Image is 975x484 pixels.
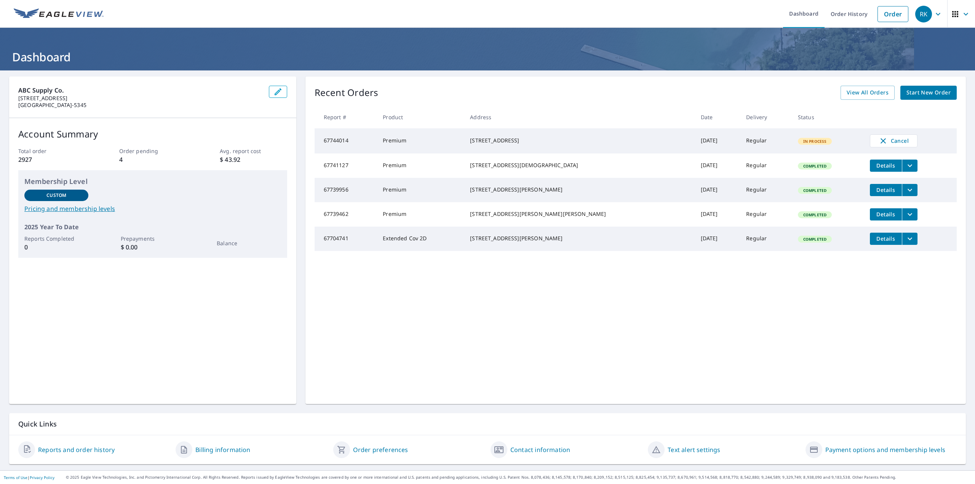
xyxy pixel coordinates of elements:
[870,208,902,220] button: detailsBtn-67739462
[841,86,895,100] a: View All Orders
[121,235,185,243] p: Prepayments
[119,155,186,164] p: 4
[220,147,287,155] p: Avg. report cost
[24,235,88,243] p: Reports Completed
[902,208,917,220] button: filesDropdownBtn-67739462
[18,147,85,155] p: Total order
[24,222,281,232] p: 2025 Year To Date
[740,202,792,227] td: Regular
[870,160,902,172] button: detailsBtn-67741127
[740,106,792,128] th: Delivery
[4,475,27,480] a: Terms of Use
[24,204,281,213] a: Pricing and membership levels
[119,147,186,155] p: Order pending
[902,233,917,245] button: filesDropdownBtn-67704741
[18,155,85,164] p: 2927
[315,86,379,100] p: Recent Orders
[195,445,250,454] a: Billing information
[470,186,688,193] div: [STREET_ADDRESS][PERSON_NAME]
[9,49,966,65] h1: Dashboard
[315,153,377,178] td: 67741127
[902,184,917,196] button: filesDropdownBtn-67739956
[315,227,377,251] td: 67704741
[66,474,971,480] p: © 2025 Eagle View Technologies, Inc. and Pictometry International Corp. All Rights Reserved. Repo...
[510,445,570,454] a: Contact information
[470,210,688,218] div: [STREET_ADDRESS][PERSON_NAME][PERSON_NAME]
[121,243,185,252] p: $ 0.00
[470,137,688,144] div: [STREET_ADDRESS]
[906,88,951,97] span: Start New Order
[874,235,897,242] span: Details
[740,153,792,178] td: Regular
[695,128,740,153] td: [DATE]
[377,227,464,251] td: Extended Cov 2D
[799,212,831,217] span: Completed
[24,243,88,252] p: 0
[825,445,945,454] a: Payment options and membership levels
[695,202,740,227] td: [DATE]
[900,86,957,100] a: Start New Order
[878,136,909,145] span: Cancel
[14,8,104,20] img: EV Logo
[217,239,281,247] p: Balance
[377,106,464,128] th: Product
[874,186,897,193] span: Details
[847,88,889,97] span: View All Orders
[799,163,831,169] span: Completed
[353,445,408,454] a: Order preferences
[870,233,902,245] button: detailsBtn-67704741
[18,86,263,95] p: ABC Supply Co.
[315,202,377,227] td: 67739462
[315,128,377,153] td: 67744014
[315,178,377,202] td: 67739956
[46,192,66,199] p: Custom
[18,419,957,429] p: Quick Links
[740,128,792,153] td: Regular
[4,475,54,480] p: |
[695,227,740,251] td: [DATE]
[18,127,287,141] p: Account Summary
[877,6,908,22] a: Order
[792,106,864,128] th: Status
[220,155,287,164] p: $ 43.92
[18,95,263,102] p: [STREET_ADDRESS]
[315,106,377,128] th: Report #
[799,139,831,144] span: In Process
[470,235,688,242] div: [STREET_ADDRESS][PERSON_NAME]
[464,106,694,128] th: Address
[38,445,115,454] a: Reports and order history
[799,188,831,193] span: Completed
[377,153,464,178] td: Premium
[695,178,740,202] td: [DATE]
[377,128,464,153] td: Premium
[668,445,720,454] a: Text alert settings
[470,161,688,169] div: [STREET_ADDRESS][DEMOGRAPHIC_DATA]
[799,236,831,242] span: Completed
[915,6,932,22] div: RK
[870,134,917,147] button: Cancel
[695,153,740,178] td: [DATE]
[874,211,897,218] span: Details
[18,102,263,109] p: [GEOGRAPHIC_DATA]-5345
[377,202,464,227] td: Premium
[874,162,897,169] span: Details
[740,227,792,251] td: Regular
[870,184,902,196] button: detailsBtn-67739956
[740,178,792,202] td: Regular
[30,475,54,480] a: Privacy Policy
[24,176,281,187] p: Membership Level
[695,106,740,128] th: Date
[902,160,917,172] button: filesDropdownBtn-67741127
[377,178,464,202] td: Premium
